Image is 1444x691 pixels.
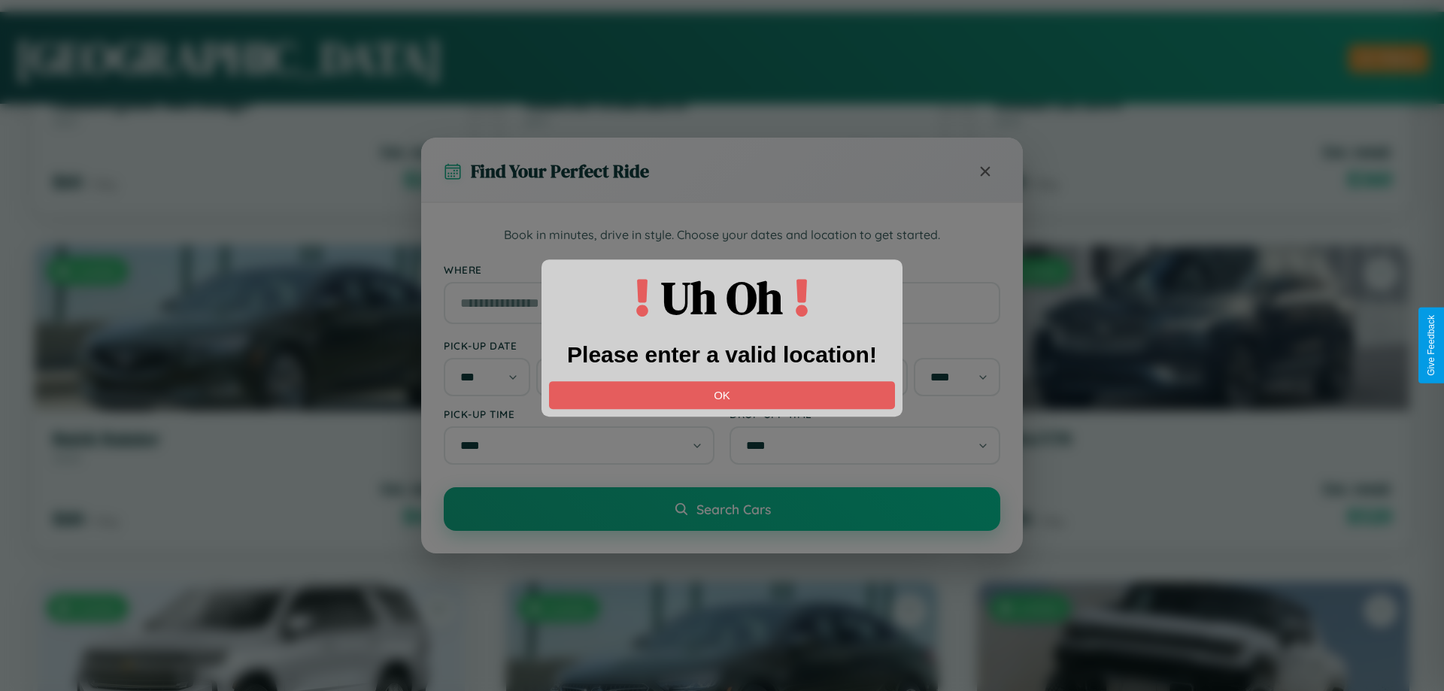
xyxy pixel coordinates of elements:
[730,339,1000,352] label: Drop-off Date
[444,263,1000,276] label: Where
[444,226,1000,245] p: Book in minutes, drive in style. Choose your dates and location to get started.
[444,339,714,352] label: Pick-up Date
[444,408,714,420] label: Pick-up Time
[696,501,771,517] span: Search Cars
[471,159,649,183] h3: Find Your Perfect Ride
[730,408,1000,420] label: Drop-off Time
